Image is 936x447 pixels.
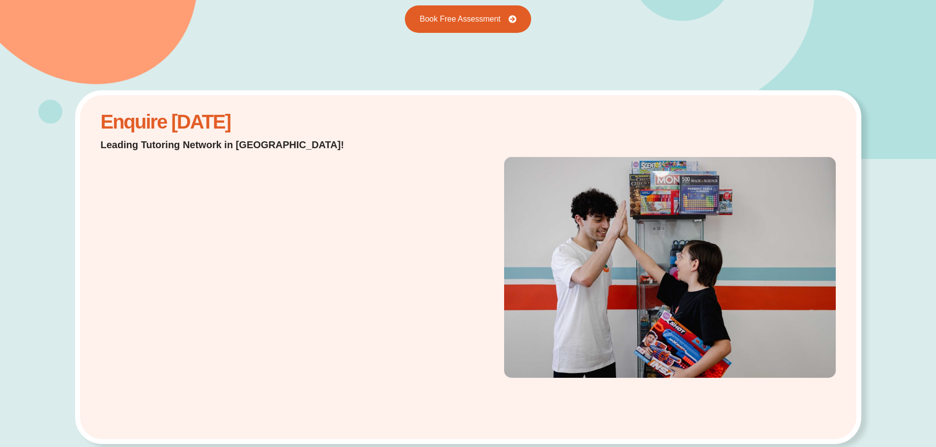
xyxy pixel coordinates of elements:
a: Book Free Assessment [405,5,531,33]
iframe: Chat Widget [772,336,936,447]
span: Book Free Assessment [420,15,501,23]
p: Leading Tutoring Network in [GEOGRAPHIC_DATA]! [101,138,369,152]
iframe: Website Lead Form [101,161,329,419]
h2: Enquire [DATE] [101,116,369,128]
